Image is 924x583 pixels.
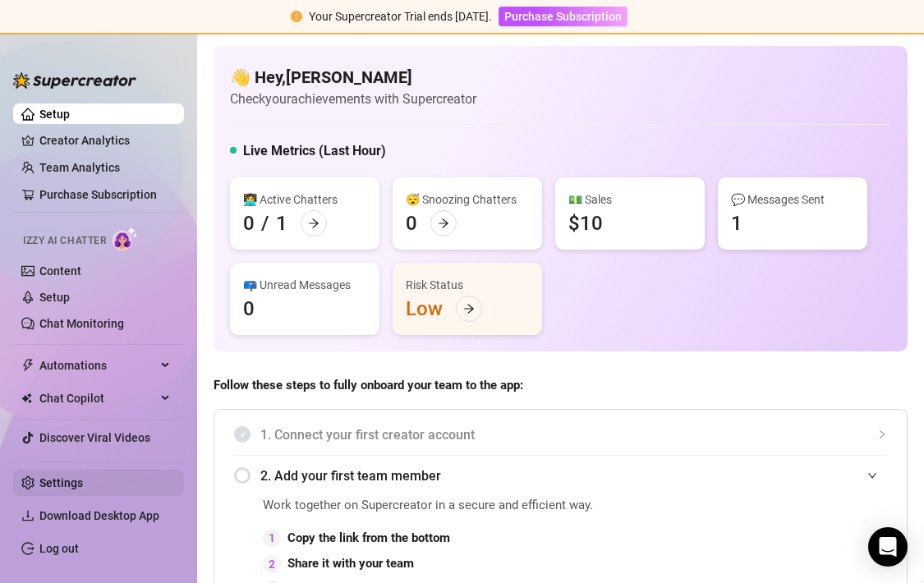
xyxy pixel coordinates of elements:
a: Creator Analytics [39,127,171,154]
img: Chat Copilot [21,392,32,404]
span: Purchase Subscription [504,10,622,23]
div: 1. Connect your first creator account [234,415,887,455]
span: arrow-right [463,303,475,314]
span: 1. Connect your first creator account [260,425,887,445]
span: Chat Copilot [39,385,156,411]
div: $10 [568,210,603,236]
span: 2. Add your first team member [260,466,887,486]
div: 0 [406,210,417,236]
a: Purchase Subscription [39,188,157,201]
div: 1 [276,210,287,236]
span: Your Supercreator Trial ends [DATE]. [309,10,492,23]
a: Team Analytics [39,161,120,174]
a: Discover Viral Videos [39,431,150,444]
span: collapsed [877,429,887,439]
div: 0 [243,210,255,236]
a: Setup [39,291,70,304]
span: Work together on Supercreator in a secure and efficient way. [263,496,642,516]
span: download [21,509,34,522]
span: Automations [39,352,156,379]
strong: Copy the link from the bottom [287,530,450,545]
img: AI Chatter [113,227,138,250]
div: 😴 Snoozing Chatters [406,191,529,209]
span: thunderbolt [21,359,34,372]
span: arrow-right [308,218,319,229]
a: Chat Monitoring [39,317,124,330]
strong: Share it with your team [287,556,414,571]
div: 0 [243,296,255,322]
span: expanded [867,471,877,480]
div: Open Intercom Messenger [868,527,908,567]
div: 1 [263,529,281,547]
div: Risk Status [406,276,529,294]
span: arrow-right [438,218,449,229]
div: 2 [263,555,281,573]
img: logo-BBDzfeDw.svg [13,72,136,89]
h5: Live Metrics (Last Hour) [243,141,386,161]
h4: 👋 Hey, [PERSON_NAME] [230,66,476,89]
a: Log out [39,542,79,555]
span: exclamation-circle [291,11,302,22]
span: Izzy AI Chatter [23,233,106,249]
div: 💬 Messages Sent [731,191,854,209]
a: Purchase Subscription [499,10,627,23]
div: 👩‍💻 Active Chatters [243,191,366,209]
div: 💵 Sales [568,191,692,209]
div: 1 [731,210,742,236]
strong: Follow these steps to fully onboard your team to the app: [214,378,523,392]
a: Settings [39,476,83,489]
button: Purchase Subscription [499,7,627,26]
span: Download Desktop App [39,509,159,522]
a: Content [39,264,81,278]
div: 2. Add your first team member [234,456,887,496]
a: Setup [39,108,70,121]
div: 📪 Unread Messages [243,276,366,294]
article: Check your achievements with Supercreator [230,89,476,109]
